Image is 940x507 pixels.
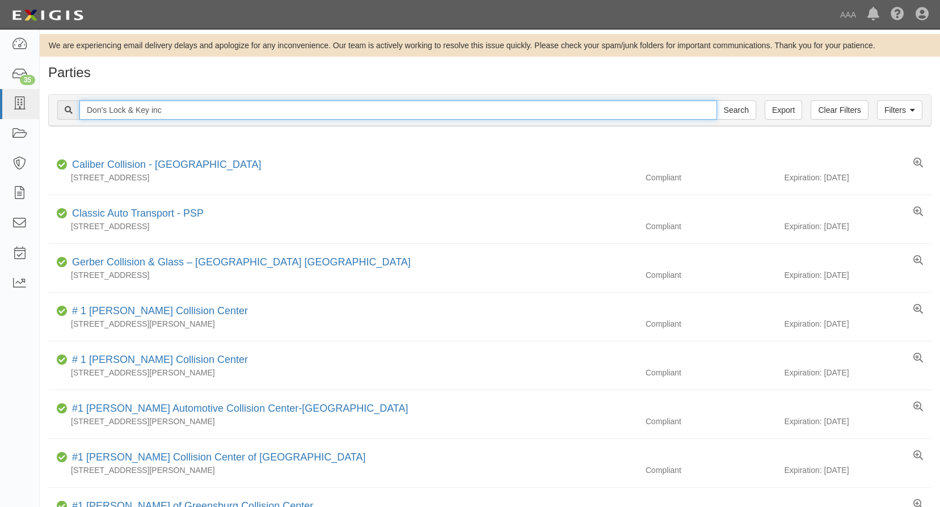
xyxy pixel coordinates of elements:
[784,367,931,378] div: Expiration: [DATE]
[48,221,637,232] div: [STREET_ADDRESS]
[637,416,784,427] div: Compliant
[48,172,637,183] div: [STREET_ADDRESS]
[57,161,68,169] i: Compliant
[68,353,248,367] div: # 1 Cochran Collision Center
[765,100,802,120] a: Export
[57,259,68,267] i: Compliant
[637,269,784,281] div: Compliant
[877,100,922,120] a: Filters
[57,307,68,315] i: Compliant
[784,318,931,329] div: Expiration: [DATE]
[68,206,204,221] div: Classic Auto Transport - PSP
[68,304,248,319] div: # 1 Cochran Collision Center
[637,221,784,232] div: Compliant
[811,100,868,120] a: Clear Filters
[72,208,204,219] a: Classic Auto Transport - PSP
[72,159,261,170] a: Caliber Collision - [GEOGRAPHIC_DATA]
[637,367,784,378] div: Compliant
[784,172,931,183] div: Expiration: [DATE]
[637,172,784,183] div: Compliant
[68,255,411,270] div: Gerber Collision & Glass – Houston Brighton
[716,100,756,120] input: Search
[72,354,248,365] a: # 1 [PERSON_NAME] Collision Center
[913,450,923,462] a: View results summary
[913,255,923,267] a: View results summary
[68,450,366,465] div: #1 Cochran Collision Center of Greensburg
[637,464,784,476] div: Compliant
[784,221,931,232] div: Expiration: [DATE]
[48,416,637,427] div: [STREET_ADDRESS][PERSON_NAME]
[20,75,35,85] div: 35
[913,353,923,364] a: View results summary
[57,405,68,413] i: Compliant
[784,269,931,281] div: Expiration: [DATE]
[48,65,931,80] h1: Parties
[79,100,717,120] input: Search
[57,454,68,462] i: Compliant
[891,8,904,22] i: Help Center - Complianz
[72,403,408,414] a: #1 [PERSON_NAME] Automotive Collision Center-[GEOGRAPHIC_DATA]
[72,305,248,316] a: # 1 [PERSON_NAME] Collision Center
[40,40,940,51] div: We are experiencing email delivery delays and apologize for any inconvenience. Our team is active...
[57,356,68,364] i: Compliant
[784,416,931,427] div: Expiration: [DATE]
[913,206,923,218] a: View results summary
[913,158,923,169] a: View results summary
[72,256,411,268] a: Gerber Collision & Glass – [GEOGRAPHIC_DATA] [GEOGRAPHIC_DATA]
[68,402,408,416] div: #1 Cochran Automotive Collision Center-Monroeville
[48,367,637,378] div: [STREET_ADDRESS][PERSON_NAME]
[834,3,862,26] a: AAA
[48,269,637,281] div: [STREET_ADDRESS]
[913,402,923,413] a: View results summary
[68,158,261,172] div: Caliber Collision - Gainesville
[637,318,784,329] div: Compliant
[72,451,366,463] a: #1 [PERSON_NAME] Collision Center of [GEOGRAPHIC_DATA]
[9,5,87,26] img: logo-5460c22ac91f19d4615b14bd174203de0afe785f0fc80cf4dbbc73dc1793850b.png
[913,304,923,315] a: View results summary
[48,464,637,476] div: [STREET_ADDRESS][PERSON_NAME]
[57,210,68,218] i: Compliant
[784,464,931,476] div: Expiration: [DATE]
[48,318,637,329] div: [STREET_ADDRESS][PERSON_NAME]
